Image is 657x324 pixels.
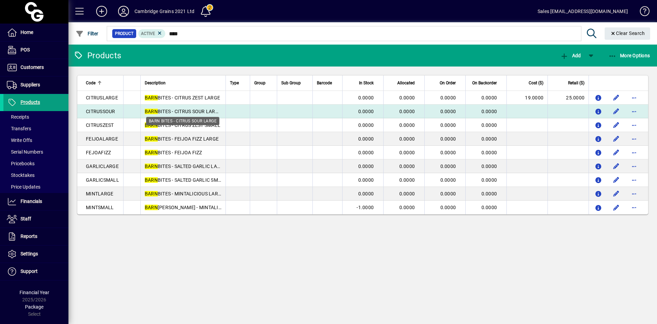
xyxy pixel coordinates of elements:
div: On Order [429,79,462,87]
a: Customers [3,59,68,76]
span: 0.0000 [481,164,497,169]
span: 0.0000 [358,191,374,196]
div: Group [254,79,273,87]
button: Add [91,5,113,17]
span: FEIJOALARGE [86,136,118,142]
span: FEJOAFIZZ [86,150,111,155]
span: Package [25,304,43,310]
span: 0.0000 [399,164,415,169]
div: Allocated [388,79,421,87]
div: Sales [EMAIL_ADDRESS][DOMAIN_NAME] [538,6,628,17]
span: 0.0000 [481,191,497,196]
a: Stocktakes [3,169,68,181]
span: Financial Year [20,290,49,295]
span: In Stock [359,79,374,87]
span: Write Offs [7,137,32,143]
span: CITRUSZEST [86,122,114,128]
em: BARN [145,109,158,114]
div: Sub Group [281,79,308,87]
button: Edit [611,106,622,117]
a: Serial Numbers [3,146,68,158]
mat-chip: Activation Status: Active [138,29,166,38]
span: 0.0000 [481,122,497,128]
span: On Backorder [472,79,497,87]
a: Price Updates [3,181,68,193]
span: 0.0000 [399,136,415,142]
div: BARN BITES - CITRUS SOUR LARGE [146,117,219,125]
button: Edit [611,92,622,103]
span: 0.0000 [440,205,456,210]
span: 0.0000 [358,95,374,100]
button: More options [629,188,640,199]
a: Settings [3,245,68,263]
span: GARLICLARGE [86,164,119,169]
a: Reports [3,228,68,245]
span: 0.0000 [481,205,497,210]
button: More options [629,175,640,185]
span: CITRUSSOUR [86,109,115,114]
span: Home [21,29,33,35]
a: Pricebooks [3,158,68,169]
span: Clear Search [610,31,645,36]
span: Receipts [7,114,29,120]
span: 0.0000 [440,191,456,196]
span: Product [115,30,133,37]
span: On Order [440,79,456,87]
span: 0.0000 [481,109,497,114]
span: MINTSMALL [86,205,114,210]
a: Receipts [3,111,68,123]
button: More options [629,92,640,103]
span: BITES - CITRUS ZEST LARGE [145,95,220,100]
em: BARN [145,191,158,196]
span: Customers [21,64,44,70]
em: BARN [145,164,158,169]
span: 0.0000 [399,122,415,128]
span: 0.0000 [399,205,415,210]
button: Edit [611,202,622,213]
span: Sub Group [281,79,301,87]
button: More options [629,202,640,213]
span: 0.0000 [440,122,456,128]
span: 0.0000 [440,150,456,155]
a: POS [3,41,68,59]
span: 0.0000 [399,109,415,114]
span: Group [254,79,266,87]
span: 0.0000 [358,164,374,169]
button: More options [629,120,640,131]
button: Profile [113,5,134,17]
td: 25.0000 [547,91,589,105]
span: Support [21,268,38,274]
span: 0.0000 [481,136,497,142]
a: Financials [3,193,68,210]
span: BITES - MINTALICIOUS LARGE [145,191,224,196]
div: In Stock [347,79,380,87]
span: Settings [21,251,38,256]
span: BITES - CITRUS ZEST SMALL [145,122,220,128]
td: 19.0000 [506,91,547,105]
em: BARN [145,122,158,128]
span: 0.0000 [440,177,456,183]
button: Add [558,49,582,62]
span: Suppliers [21,82,40,87]
span: GARLICSMALL [86,177,119,183]
span: BITES - FEIJOA FIZZ [145,150,202,155]
span: 0.0000 [399,177,415,183]
a: Home [3,24,68,41]
span: 0.0000 [440,109,456,114]
div: Description [145,79,221,87]
button: Edit [611,120,622,131]
a: Knowledge Base [635,1,648,24]
span: 0.0000 [481,150,497,155]
em: BARN [145,95,158,100]
button: Edit [611,147,622,158]
span: [PERSON_NAME] - MINTALICIOUS SMALL [145,205,249,210]
span: Pricebooks [7,161,35,166]
a: Suppliers [3,76,68,94]
span: Filter [76,31,99,36]
div: Code [86,79,119,87]
em: BARN [145,136,158,142]
span: Reports [21,233,37,239]
button: More Options [607,49,652,62]
span: -1.0000 [357,205,374,210]
div: Type [230,79,246,87]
